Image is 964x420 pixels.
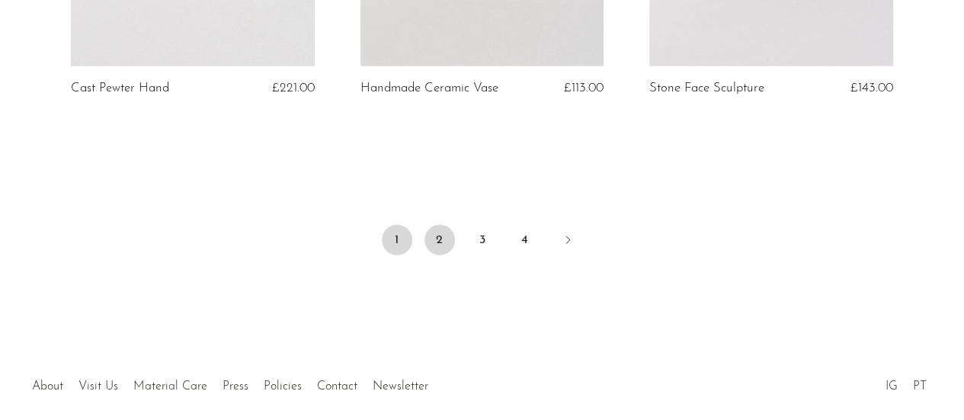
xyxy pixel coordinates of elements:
[133,380,207,393] a: Material Care
[885,380,897,393] a: IG
[264,380,302,393] a: Policies
[552,225,583,258] a: Next
[564,82,604,95] span: £113.00
[32,380,63,393] a: About
[424,225,455,255] a: 2
[24,368,436,397] ul: Quick links
[649,82,764,95] a: Stone Face Sculpture
[71,82,169,95] a: Cast Pewter Hand
[360,82,498,95] a: Handmade Ceramic Vase
[467,225,498,255] a: 3
[272,82,315,95] span: £221.00
[382,225,412,255] span: 1
[912,380,926,393] a: PT
[78,380,118,393] a: Visit Us
[850,82,893,95] span: £143.00
[317,380,357,393] a: Contact
[877,368,934,397] ul: Social Medias
[223,380,248,393] a: Press
[510,225,540,255] a: 4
